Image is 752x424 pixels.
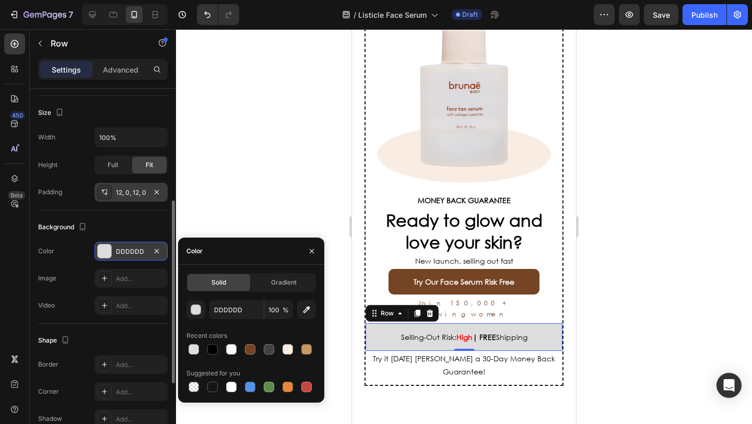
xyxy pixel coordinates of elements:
div: Rich Text Editor. Editing area: main [48,300,126,315]
div: Shadow [38,414,62,423]
strong: Try Our Face Serum Risk Free [62,248,162,257]
div: Shape [38,334,72,348]
div: Publish [691,9,718,20]
span: Selling-Out Risk: [49,303,104,313]
span: Full [108,160,118,170]
span: New launch, selling out fast [63,227,161,237]
div: Recent colors [186,331,227,340]
div: Beta [8,191,25,199]
div: Add... [116,415,165,424]
p: Advanced [103,64,138,75]
strong: MONEY BACK GUARANTEE [66,166,159,176]
div: Add... [116,274,165,284]
span: Listicle Face Serum [358,9,427,20]
p: Row [51,37,139,50]
div: Undo/Redo [197,4,239,25]
div: Add... [116,301,165,311]
div: DDDDDD [116,247,146,256]
span: Fit [146,160,153,170]
span: Guarantee! [91,337,133,347]
iframe: Design area [352,29,576,424]
div: Color [186,246,203,256]
div: Add... [116,387,165,397]
div: Width [38,133,55,142]
p: Settings [52,64,81,75]
span: Gradient [271,278,297,287]
div: Image [38,274,56,283]
div: Video [38,301,55,310]
div: 450 [10,111,25,120]
button: Publish [683,4,726,25]
strong: High [104,303,121,313]
span: Try it [DATE] [PERSON_NAME] a 30-Day Money Back [21,324,203,334]
input: Auto [95,128,167,147]
span: Shipping [127,303,175,313]
p: 7 [68,8,73,21]
span: % [283,305,289,315]
div: Color [38,246,54,256]
span: / [354,9,356,20]
div: Padding [38,187,62,197]
div: Open Intercom Messenger [716,373,742,398]
div: 12, 0, 12, 0 [116,188,146,197]
div: Height [38,160,57,170]
button: <p><span style="color:#FFFDFC;"><strong>Try Our Face Serum Risk Free</strong></span><span style="... [37,240,187,265]
p: Join 150,000 + glowing women [66,268,208,291]
span: Solid [211,278,226,287]
div: Size [38,106,66,120]
strong: Ready to glow and love your skin? [34,180,191,222]
div: Border [38,360,58,369]
span: Draft [462,10,478,19]
div: Add... [116,360,165,370]
span: Save [653,10,670,19]
div: Suggested for you [186,369,240,378]
div: Row [27,279,44,289]
strong: | [121,303,125,313]
div: Background [38,220,89,234]
button: Save [644,4,678,25]
button: 7 [4,4,78,25]
div: Corner [38,387,59,396]
input: Eg: FFFFFF [209,300,264,319]
strong: FREE [127,303,144,313]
